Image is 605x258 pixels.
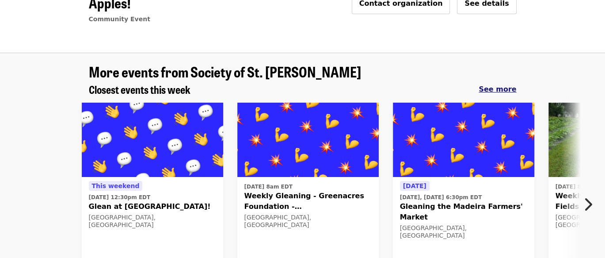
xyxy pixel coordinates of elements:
[92,182,140,189] span: This weekend
[89,214,216,229] div: [GEOGRAPHIC_DATA], [GEOGRAPHIC_DATA]
[82,103,223,177] img: Glean at Lynchburg Community Market! organized by Society of St. Andrew
[479,84,516,95] a: See more
[244,191,372,212] span: Weekly Gleaning - Greenacres Foundation - [GEOGRAPHIC_DATA]
[89,201,216,212] span: Glean at [GEOGRAPHIC_DATA]!
[89,61,361,82] span: More events from Society of St. [PERSON_NAME]
[400,224,527,239] div: [GEOGRAPHIC_DATA], [GEOGRAPHIC_DATA]
[89,193,151,201] time: [DATE] 12:30pm EDT
[556,183,604,191] time: [DATE] 8am EDT
[400,201,527,223] span: Gleaning the Madeira Farmers' Market
[400,193,482,201] time: [DATE], [DATE] 6:30pm EDT
[403,182,426,189] span: [DATE]
[479,85,516,93] span: See more
[82,83,524,96] div: Closest events this week
[237,103,379,177] img: Weekly Gleaning - Greenacres Foundation - Indian Hill organized by Society of St. Andrew
[393,103,534,177] img: Gleaning the Madeira Farmers' Market organized by Society of St. Andrew
[89,81,190,97] span: Closest events this week
[89,83,190,96] a: Closest events this week
[583,196,592,213] i: chevron-right icon
[576,192,605,217] button: Next item
[244,214,372,229] div: [GEOGRAPHIC_DATA], [GEOGRAPHIC_DATA]
[89,15,150,23] a: Community Event
[244,183,293,191] time: [DATE] 8am EDT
